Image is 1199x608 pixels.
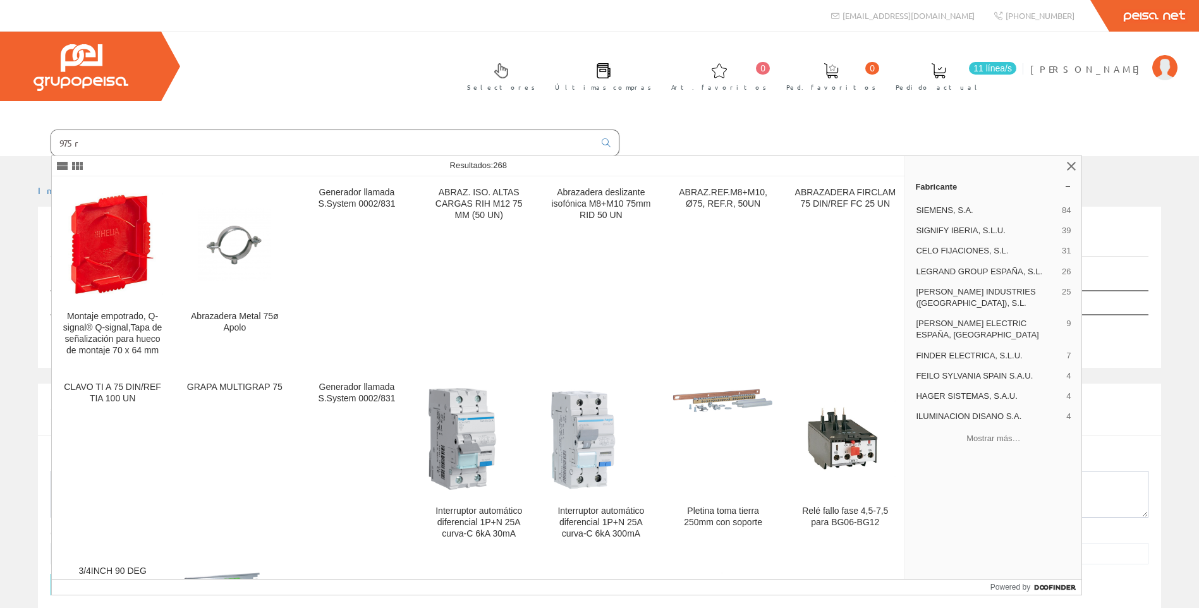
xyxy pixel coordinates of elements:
[62,566,163,588] div: 3/4INCH 90 DEG BULLET CONNECTOR
[454,52,542,99] a: Selectores
[184,311,285,334] div: Abrazadera Metal 75ø Apolo
[794,187,896,210] div: ABRAZADERA FIRCLAM 75 DIN/REF FC 25 UN
[51,455,275,468] label: Descripción personalizada
[1062,205,1071,216] span: 84
[1062,286,1071,309] span: 25
[784,177,906,371] a: ABRAZADERA FIRCLAM 75 DIN/REF FC 25 UN
[542,52,658,99] a: Últimas compras
[916,391,1061,402] span: HAGER SISTEMAS, S.A.U.
[429,187,530,221] div: ABRAZ. ISO. ALTAS CARGAS RIH M12 75 MM (50 UN)
[1062,266,1071,277] span: 26
[916,286,1057,309] span: [PERSON_NAME] INDUSTRIES ([GEOGRAPHIC_DATA]), S.L.
[51,130,594,155] input: Buscar ...
[969,62,1016,75] span: 11 línea/s
[551,187,652,221] div: Abrazadera deslizante isofónica M8+M10 75mm RID 50 UN
[306,382,407,404] div: Generador llamada S.System 0002/831
[184,382,285,393] div: GRAPA MULTIGRAP 75
[429,506,530,540] div: Interruptor automático diferencial 1P+N 25A curva-C 6kA 30mA
[673,388,774,489] img: Pletina toma tierra 250mm con soporte
[174,372,295,554] a: GRAPA MULTIGRAP 75
[51,574,463,595] input: Añadir artículo con descripción personalizada
[555,81,652,94] span: Últimas compras
[418,177,540,371] a: ABRAZ. ISO. ALTAS CARGAS RIH M12 75 MM (50 UN)
[865,62,879,75] span: 0
[1006,10,1074,21] span: [PHONE_NUMBER]
[883,52,1019,99] a: 11 línea/s Pedido actual
[794,401,896,477] img: Relé fallo fase 4,5-7,5 para BG06-BG12
[896,81,982,94] span: Pedido actual
[786,81,876,94] span: Ped. favoritos
[306,187,407,210] div: Generador llamada S.System 0002/831
[38,185,92,196] a: Inicio
[916,266,1057,277] span: LEGRAND GROUP ESPAÑA, S.L.
[429,388,530,489] img: Interruptor automático diferencial 1P+N 25A curva-C 6kA 30mA
[551,388,652,489] img: Interruptor automático diferencial 1P+N 25A curva-C 6kA 300mA
[916,205,1057,216] span: SIEMENS, S.A.
[1066,350,1071,362] span: 7
[51,398,1062,429] span: Si no ha encontrado algún artículo en nuestro catálogo introduzca aquí la cantidad y la descripci...
[794,506,896,528] div: Relé fallo fase 4,5-7,5 para BG06-BG12
[990,581,1030,593] span: Powered by
[662,177,784,371] a: ABRAZ.REF.M8+M10, Ø75, REF.R, 50UN
[1066,411,1071,422] span: 4
[916,318,1061,341] span: [PERSON_NAME] ELECTRIC ESPAÑA, [GEOGRAPHIC_DATA]
[662,372,784,554] a: Pletina toma tierra 250mm con soporte Pletina toma tierra 250mm con soporte
[1066,370,1071,382] span: 4
[1030,52,1178,64] a: [PERSON_NAME]
[916,411,1061,422] span: ILUMINACION DISANO S.A.
[51,268,161,287] label: Mostrar
[671,81,767,94] span: Art. favoritos
[673,187,774,210] div: ABRAZ.REF.M8+M10, Ø75, REF.R, 50UN
[540,372,662,554] a: Interruptor automático diferencial 1P+N 25A curva-C 6kA 300mA Interruptor automático diferencial ...
[843,10,975,21] span: [EMAIL_ADDRESS][DOMAIN_NAME]
[1032,291,1148,315] th: Datos
[62,311,163,356] div: Montaje empotrado, Q-signal® Q-signal,Tapa de señalización para hueco de montaje 70 x 64 mm
[990,580,1082,595] a: Powered by
[184,207,285,280] img: Abrazadera Metal 75ø Apolo
[916,225,1057,236] span: SIGNIFY IBERIA, S.L.U.
[1030,63,1146,75] span: [PERSON_NAME]
[1062,245,1071,257] span: 31
[673,506,774,528] div: Pletina toma tierra 250mm con soporte
[493,161,507,170] span: 268
[51,227,243,257] a: Listado de artículos
[296,372,417,554] a: Generador llamada S.System 0002/831
[1066,318,1071,341] span: 9
[905,176,1081,197] a: Fabricante
[174,177,295,371] a: Abrazadera Metal 75ø Apolo Abrazadera Metal 75ø Apolo
[551,506,652,540] div: Interruptor automático diferencial 1P+N 25A curva-C 6kA 300mA
[1062,225,1071,236] span: 39
[418,372,540,554] a: Interruptor automático diferencial 1P+N 25A curva-C 6kA 30mA Interruptor automático diferencial 1...
[52,372,173,554] a: CLAVO TI A 75 DIN/REF TIA 100 UN
[467,81,535,94] span: Selectores
[296,177,417,371] a: Generador llamada S.System 0002/831
[52,177,173,371] a: Montaje empotrado, Q-signal® Q-signal,Tapa de señalización para hueco de montaje 70 x 64 mm Monta...
[51,527,118,540] label: Cantidad
[540,177,662,371] a: Abrazadera deslizante isofónica M8+M10 75mm RID 50 UN
[62,382,163,404] div: CLAVO TI A 75 DIN/REF TIA 100 UN
[62,193,163,295] img: Montaje empotrado, Q-signal® Q-signal,Tapa de señalización para hueco de montaje 70 x 64 mm
[916,370,1061,382] span: FEILO SYLVANIA SPAIN S.A.U.
[756,62,770,75] span: 0
[916,245,1057,257] span: CELO FIJACIONES, S.L.
[450,161,507,170] span: Resultados:
[916,350,1061,362] span: FINDER ELECTRICA, S.L.U.
[1066,391,1071,402] span: 4
[51,315,1032,346] td: No se han encontrado artículos, pruebe con otra búsqueda
[910,428,1076,449] button: Mostrar más…
[33,44,128,91] img: Grupo Peisa
[784,372,906,554] a: Relé fallo fase 4,5-7,5 para BG06-BG12 Relé fallo fase 4,5-7,5 para BG06-BG12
